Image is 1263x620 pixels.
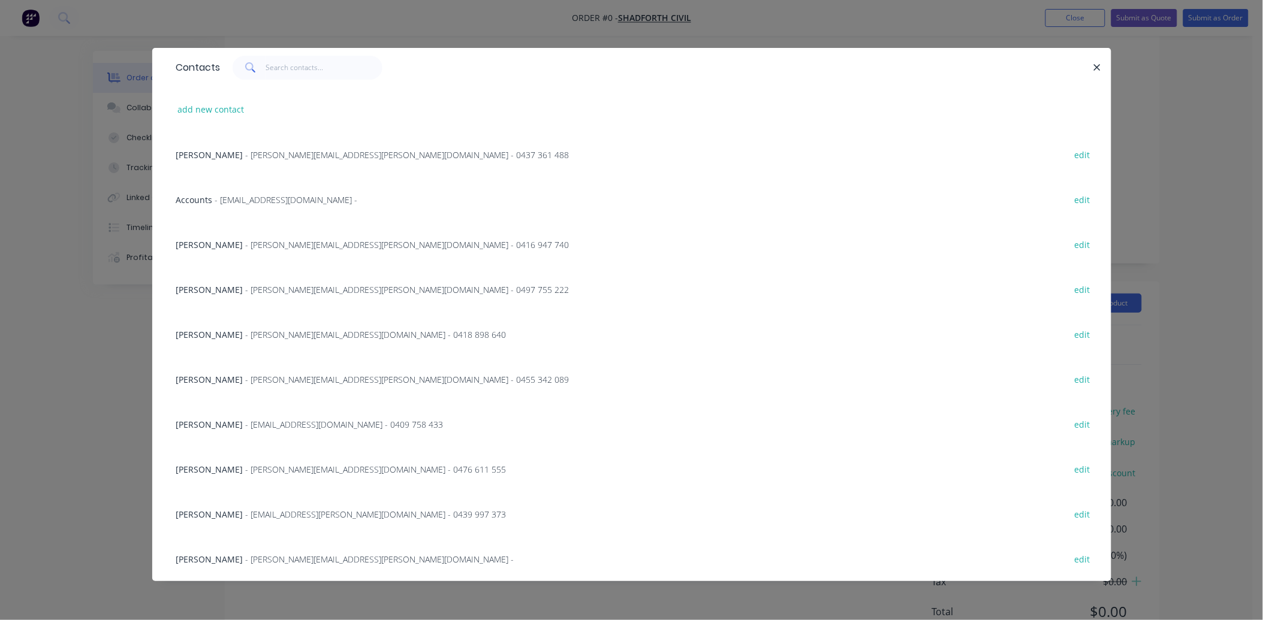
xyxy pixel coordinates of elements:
span: [PERSON_NAME] [176,329,243,340]
span: - [PERSON_NAME][EMAIL_ADDRESS][PERSON_NAME][DOMAIN_NAME] - 0416 947 740 [246,239,569,250]
button: edit [1069,506,1097,522]
span: [PERSON_NAME] [176,464,243,475]
span: [PERSON_NAME] [176,149,243,161]
button: edit [1069,281,1097,297]
span: - [EMAIL_ADDRESS][PERSON_NAME][DOMAIN_NAME] - 0439 997 373 [246,509,507,520]
span: - [PERSON_NAME][EMAIL_ADDRESS][PERSON_NAME][DOMAIN_NAME] - 0455 342 089 [246,374,569,385]
span: [PERSON_NAME] [176,284,243,295]
button: edit [1069,191,1097,207]
span: Accounts [176,194,213,205]
input: Search contacts... [266,56,382,80]
button: add new contact [171,101,251,117]
span: [PERSON_NAME] [176,239,243,250]
button: edit [1069,326,1097,342]
button: edit [1069,551,1097,567]
span: - [EMAIL_ADDRESS][DOMAIN_NAME] - 0409 758 433 [246,419,444,430]
span: [PERSON_NAME] [176,374,243,385]
span: - [PERSON_NAME][EMAIL_ADDRESS][DOMAIN_NAME] - 0476 611 555 [246,464,507,475]
span: - [PERSON_NAME][EMAIL_ADDRESS][DOMAIN_NAME] - 0418 898 640 [246,329,507,340]
span: [PERSON_NAME] [176,419,243,430]
span: [PERSON_NAME] [176,509,243,520]
span: - [PERSON_NAME][EMAIL_ADDRESS][PERSON_NAME][DOMAIN_NAME] - 0437 361 488 [246,149,569,161]
span: - [PERSON_NAME][EMAIL_ADDRESS][PERSON_NAME][DOMAIN_NAME] - 0497 755 222 [246,284,569,295]
span: - [EMAIL_ADDRESS][DOMAIN_NAME] - [215,194,358,205]
button: edit [1069,236,1097,252]
button: edit [1069,461,1097,477]
button: edit [1069,416,1097,432]
button: edit [1069,146,1097,162]
span: [PERSON_NAME] [176,554,243,565]
span: - [PERSON_NAME][EMAIL_ADDRESS][PERSON_NAME][DOMAIN_NAME] - [246,554,514,565]
div: Contacts [170,49,221,87]
button: edit [1069,371,1097,387]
